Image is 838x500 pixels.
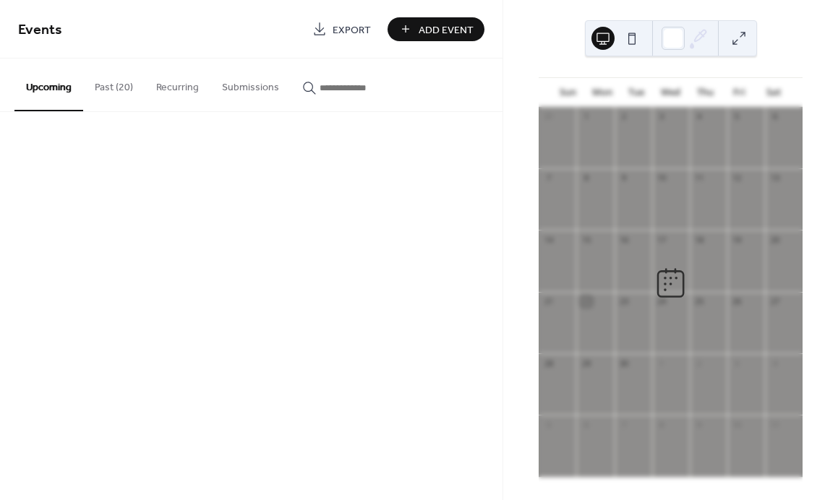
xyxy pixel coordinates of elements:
[769,419,780,430] div: 11
[769,111,780,122] div: 6
[694,111,705,122] div: 4
[694,296,705,307] div: 25
[145,59,210,110] button: Recurring
[722,78,757,107] div: Fri
[769,234,780,245] div: 20
[769,173,780,184] div: 13
[732,173,743,184] div: 12
[694,419,705,430] div: 9
[18,16,62,44] span: Events
[769,358,780,368] div: 4
[210,59,291,110] button: Submissions
[732,111,743,122] div: 5
[619,234,630,245] div: 16
[769,296,780,307] div: 27
[543,173,554,184] div: 7
[657,111,667,122] div: 3
[388,17,484,41] button: Add Event
[543,358,554,368] div: 28
[83,59,145,110] button: Past (20)
[14,59,83,111] button: Upcoming
[619,111,630,122] div: 2
[543,419,554,430] div: 5
[619,419,630,430] div: 7
[581,419,591,430] div: 6
[694,358,705,368] div: 2
[654,78,688,107] div: Wed
[657,234,667,245] div: 17
[732,296,743,307] div: 26
[619,173,630,184] div: 9
[732,358,743,368] div: 3
[732,234,743,245] div: 19
[619,358,630,368] div: 30
[619,78,654,107] div: Tue
[581,358,591,368] div: 29
[657,419,667,430] div: 8
[581,296,591,307] div: 22
[543,111,554,122] div: 31
[756,78,791,107] div: Sat
[550,78,585,107] div: Sun
[732,419,743,430] div: 10
[619,296,630,307] div: 23
[333,22,371,38] span: Export
[302,17,382,41] a: Export
[585,78,620,107] div: Mon
[543,234,554,245] div: 14
[657,173,667,184] div: 10
[581,234,591,245] div: 15
[688,78,722,107] div: Thu
[419,22,474,38] span: Add Event
[657,296,667,307] div: 24
[694,173,705,184] div: 11
[657,358,667,368] div: 1
[581,173,591,184] div: 8
[543,296,554,307] div: 21
[694,234,705,245] div: 18
[581,111,591,122] div: 1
